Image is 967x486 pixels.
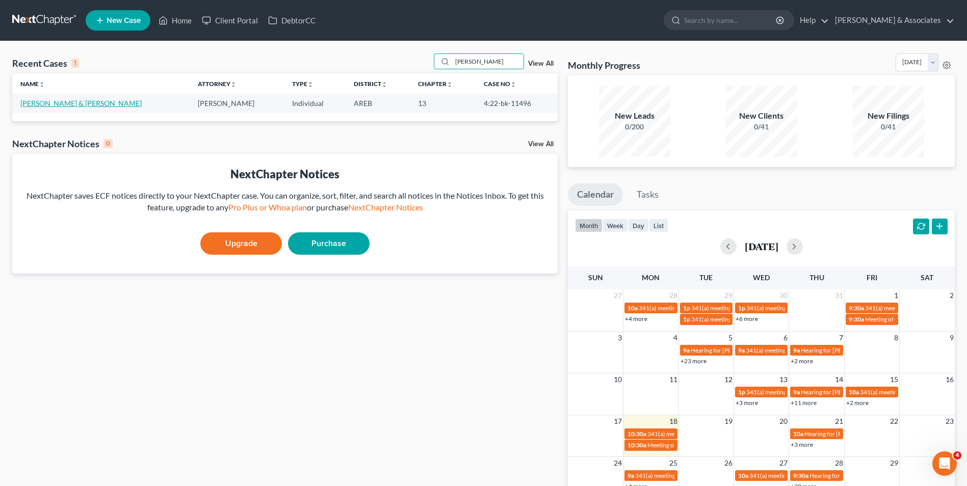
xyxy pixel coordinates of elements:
[953,451,961,460] span: 4
[893,289,899,302] span: 1
[782,332,789,344] span: 6
[681,357,707,365] a: +23 more
[793,346,800,354] span: 9a
[628,183,668,206] a: Tasks
[628,430,646,438] span: 10:30a
[723,457,734,469] span: 26
[889,415,899,427] span: 22
[635,472,734,479] span: 341(a) meeting for [PERSON_NAME]
[39,82,45,88] i: unfold_more
[418,80,453,88] a: Chapterunfold_more
[197,11,263,30] a: Client Portal
[795,11,829,30] a: Help
[20,99,142,107] a: [PERSON_NAME] & [PERSON_NAME]
[668,289,678,302] span: 28
[834,289,844,302] span: 31
[736,399,758,407] a: +3 more
[945,415,955,427] span: 23
[625,315,647,322] a: +4 more
[381,82,387,88] i: unfold_more
[452,54,524,69] input: Search by name...
[945,373,955,386] span: 16
[699,273,713,282] span: Tue
[603,219,628,232] button: week
[753,273,770,282] span: Wed
[849,304,864,312] span: 9:30a
[727,332,734,344] span: 5
[528,141,554,148] a: View All
[20,80,45,88] a: Nameunfold_more
[736,315,758,322] a: +6 more
[20,166,550,182] div: NextChapter Notices
[528,60,554,67] a: View All
[778,289,789,302] span: 30
[746,346,844,354] span: 341(a) meeting for [PERSON_NAME]
[830,11,954,30] a: [PERSON_NAME] & Associates
[12,57,79,69] div: Recent Cases
[71,59,79,68] div: 1
[849,388,859,396] span: 10a
[575,219,603,232] button: month
[447,82,453,88] i: unfold_more
[668,457,678,469] span: 25
[617,332,623,344] span: 3
[684,11,777,30] input: Search by name...
[834,373,844,386] span: 14
[949,332,955,344] span: 9
[846,399,869,407] a: +2 more
[649,219,668,232] button: list
[849,315,864,323] span: 9:30a
[889,457,899,469] span: 29
[642,273,660,282] span: Mon
[801,346,940,354] span: Hearing for [PERSON_NAME] and [PERSON_NAME]
[568,59,640,71] h3: Monthly Progress
[672,332,678,344] span: 4
[639,304,737,312] span: 341(a) meeting for [PERSON_NAME]
[484,80,516,88] a: Case Nounfold_more
[793,388,800,396] span: 9a
[230,82,237,88] i: unfold_more
[791,357,813,365] a: +2 more
[801,388,880,396] span: Hearing for [PERSON_NAME]
[867,273,877,282] span: Fri
[853,122,924,132] div: 0/41
[476,94,558,113] td: 4:22-bk-11496
[921,273,933,282] span: Sat
[746,388,845,396] span: 341(a) meeting for [PERSON_NAME]
[683,315,690,323] span: 1p
[726,110,797,122] div: New Clients
[738,346,745,354] span: 9a
[153,11,197,30] a: Home
[804,430,942,438] span: Hearing for [PERSON_NAME] [PERSON_NAME], Jr.
[853,110,924,122] div: New Filings
[263,11,321,30] a: DebtorCC
[723,373,734,386] span: 12
[668,373,678,386] span: 11
[749,472,848,479] span: 341(a) meeting for [PERSON_NAME]
[932,451,957,476] iframe: Intercom live chat
[647,441,821,449] span: Meeting of Creditors for [PERSON_NAME] and [PERSON_NAME]
[793,430,803,438] span: 10a
[292,80,313,88] a: Typeunfold_more
[838,332,844,344] span: 7
[307,82,313,88] i: unfold_more
[738,472,748,479] span: 10a
[723,415,734,427] span: 19
[893,332,899,344] span: 8
[778,373,789,386] span: 13
[791,441,813,448] a: +3 more
[354,80,387,88] a: Districtunfold_more
[12,138,113,150] div: NextChapter Notices
[107,17,141,24] span: New Case
[778,415,789,427] span: 20
[647,430,806,438] span: 341(a) meeting for [PERSON_NAME] and [PERSON_NAME]
[746,304,845,312] span: 341(a) meeting for [PERSON_NAME]
[103,139,113,148] div: 0
[889,373,899,386] span: 15
[738,388,745,396] span: 1p
[809,273,824,282] span: Thu
[288,232,370,255] a: Purchase
[668,415,678,427] span: 18
[628,472,634,479] span: 9a
[738,304,745,312] span: 1p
